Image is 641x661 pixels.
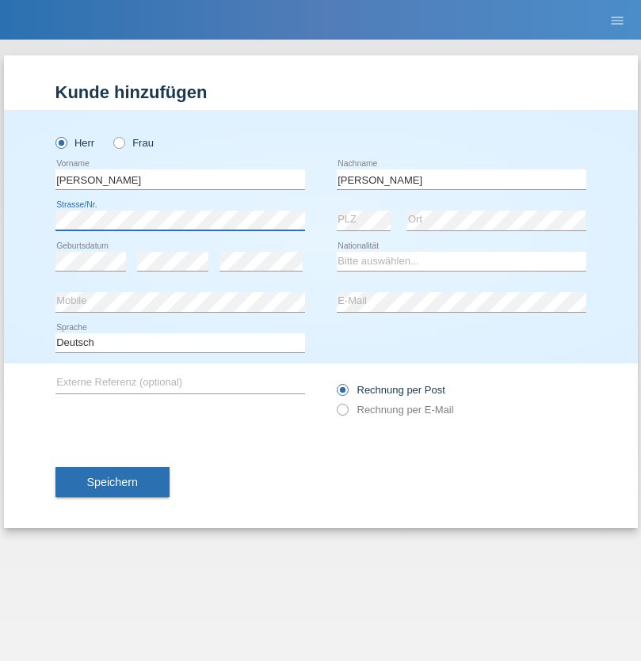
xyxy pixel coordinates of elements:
[337,404,347,424] input: Rechnung per E-Mail
[55,467,170,497] button: Speichern
[609,13,625,28] i: menu
[113,137,124,147] input: Frau
[337,404,454,416] label: Rechnung per E-Mail
[113,137,154,149] label: Frau
[55,137,66,147] input: Herr
[337,384,347,404] input: Rechnung per Post
[87,476,138,488] span: Speichern
[55,137,95,149] label: Herr
[55,82,586,102] h1: Kunde hinzufügen
[337,384,445,396] label: Rechnung per Post
[601,15,633,25] a: menu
